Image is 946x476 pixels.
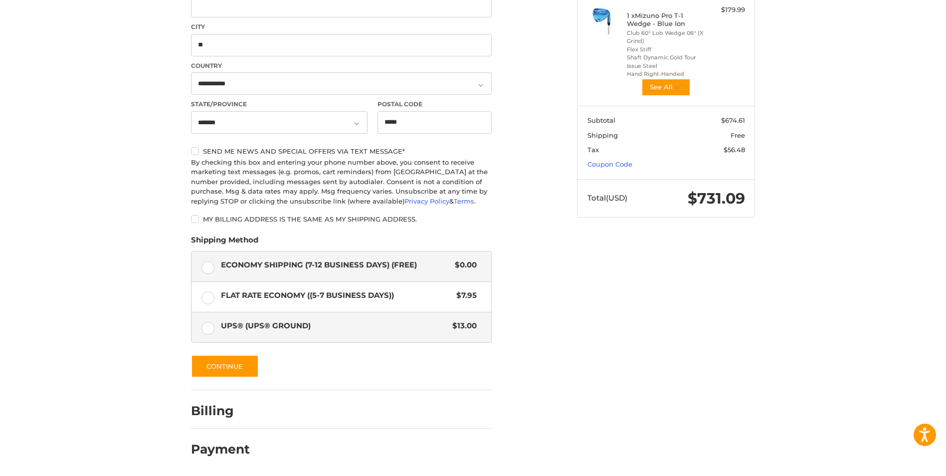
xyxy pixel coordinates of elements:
li: Hand Right-Handed [627,70,703,78]
span: Free [731,131,745,139]
span: Economy Shipping (7-12 Business Days) (Free) [221,259,450,271]
li: Shaft Dynamic Gold Tour Issue Steel [627,53,703,70]
span: Total (USD) [587,193,627,203]
span: $674.61 [721,116,745,124]
legend: Shipping Method [191,235,258,250]
h2: Payment [191,442,250,457]
span: UPS® (UPS® Ground) [221,320,448,332]
div: By checking this box and entering your phone number above, you consent to receive marketing text ... [191,158,492,207]
span: Tax [587,146,599,154]
h4: 1 x Mizuno Pro T-1 Wedge - Blue Ion [627,11,703,28]
span: $0.00 [450,259,477,271]
span: Flat Rate Economy ((5-7 Business Days)) [221,290,452,301]
a: Coupon Code [587,160,632,168]
label: State/Province [191,100,368,109]
li: Club 60° Lob Wedge 06° (X Grind) [627,29,703,45]
span: $731.09 [688,189,745,208]
label: City [191,22,492,31]
span: Shipping [587,131,618,139]
a: Privacy Policy [404,197,449,205]
button: Continue [191,355,259,378]
span: $56.48 [724,146,745,154]
label: Country [191,61,492,70]
div: $179.99 [706,5,745,15]
h2: Billing [191,403,249,419]
label: My billing address is the same as my shipping address. [191,215,492,223]
span: Subtotal [587,116,615,124]
li: Flex Stiff [627,45,703,54]
span: $13.00 [447,320,477,332]
label: Send me news and special offers via text message* [191,147,492,155]
button: See All [641,78,691,96]
a: Terms [454,197,474,205]
span: $7.95 [451,290,477,301]
label: Postal Code [378,100,492,109]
